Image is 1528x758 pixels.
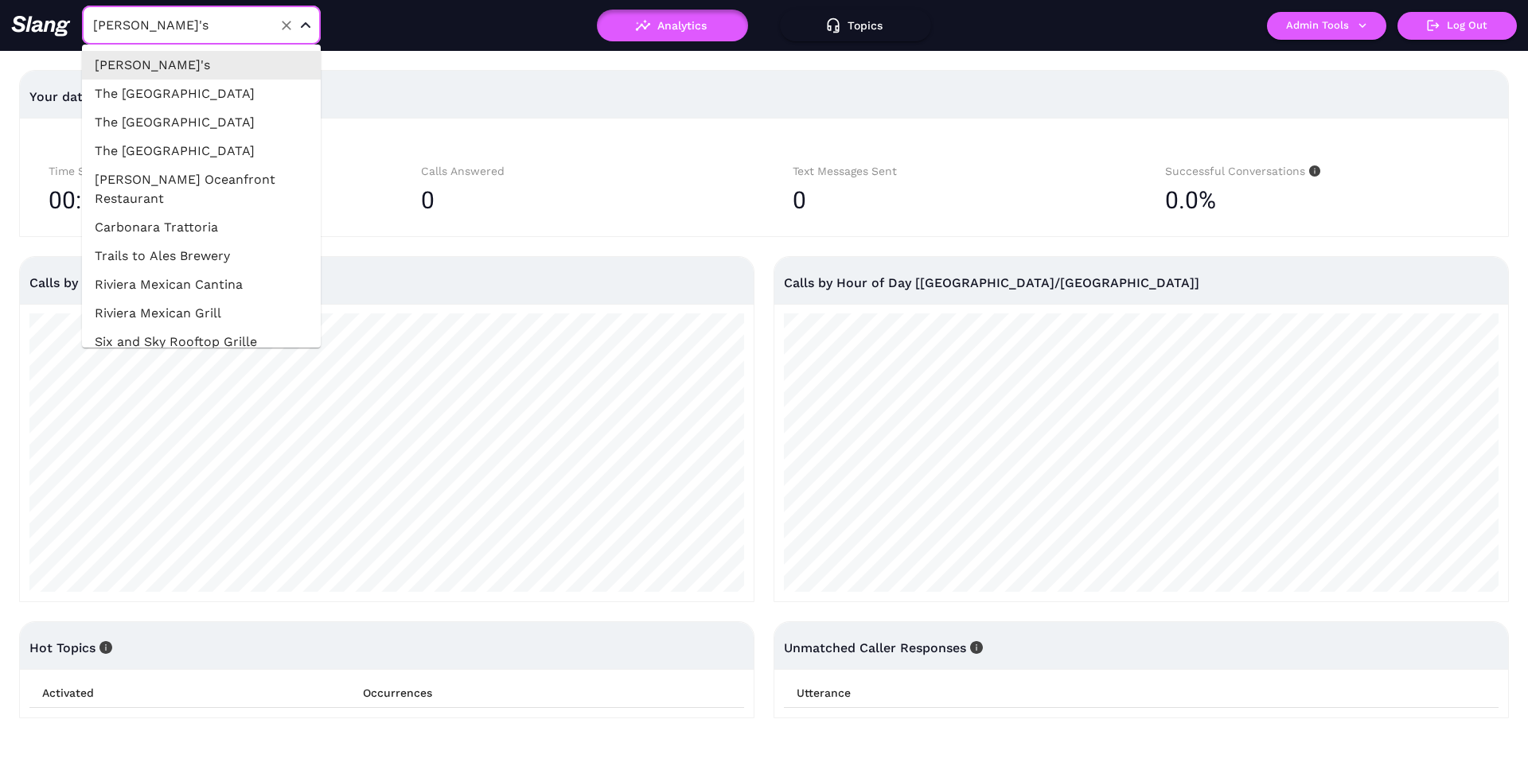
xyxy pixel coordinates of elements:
[793,162,1108,181] div: Text Messages Sent
[421,162,736,181] div: Calls Answered
[1165,165,1320,177] span: Successful Conversations
[49,181,141,220] span: 00:00:00
[597,10,748,41] button: Analytics
[82,242,321,270] li: Trails to Ales Brewery
[350,678,744,708] th: Occurrences
[784,257,1499,309] div: Calls by Hour of Day [[GEOGRAPHIC_DATA]/[GEOGRAPHIC_DATA]]
[275,14,298,37] button: Clear
[29,257,744,309] div: Calls by Date
[784,640,983,655] span: Unmatched Caller Responses
[597,19,748,30] a: Analytics
[82,137,321,165] li: The [GEOGRAPHIC_DATA]
[82,213,321,242] li: Carbonara Trattoria
[82,299,321,328] li: Riviera Mexican Grill
[966,641,983,654] span: info-circle
[296,16,315,35] button: Close
[49,165,126,177] span: Time Saved
[1267,12,1386,40] button: Admin Tools
[82,51,321,80] li: [PERSON_NAME]'s
[1397,12,1517,40] button: Log Out
[82,328,321,356] li: Six and Sky Rooftop Grille
[1165,181,1216,220] span: 0.0%
[29,678,350,708] th: Activated
[780,10,931,41] button: Topics
[793,186,806,214] span: 0
[784,678,1499,708] th: Utterance
[1305,165,1320,177] span: info-circle
[95,641,112,654] span: info-circle
[29,78,1499,116] div: Your data for the past
[82,108,321,137] li: The [GEOGRAPHIC_DATA]
[82,165,321,213] li: [PERSON_NAME] Oceanfront Restaurant
[421,186,435,214] span: 0
[29,640,112,655] span: Hot Topics
[82,80,321,108] li: The [GEOGRAPHIC_DATA]
[82,270,321,299] li: Riviera Mexican Cantina
[11,15,71,37] img: 623511267c55cb56e2f2a487_logo2.png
